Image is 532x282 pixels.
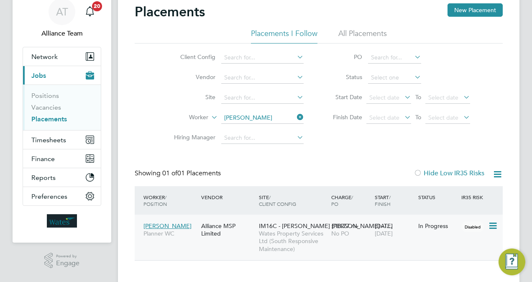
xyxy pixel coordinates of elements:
li: Placements I Follow [251,28,317,44]
span: 01 Placements [162,169,221,177]
input: Search for... [221,92,304,104]
li: All Placements [338,28,387,44]
span: Engage [56,260,79,267]
button: New Placement [448,3,503,17]
span: Reports [31,174,56,182]
span: 01 of [162,169,177,177]
div: Jobs [23,85,101,130]
button: Network [23,47,101,66]
div: Showing [135,169,223,178]
div: Status [416,190,460,205]
span: Select date [369,114,399,121]
span: Wates Property Services Ltd (South Responsive Maintenance) [259,230,327,253]
span: Select date [428,114,458,121]
a: Powered byEngage [44,253,80,269]
span: To [413,112,424,123]
label: Worker [160,113,208,122]
span: £18.77 [331,222,350,230]
span: IM16C - [PERSON_NAME] [PERSON_NAME] - I… [259,222,392,230]
label: PO [325,53,362,61]
button: Finance [23,149,101,168]
div: Worker [141,190,199,211]
span: Finance [31,155,55,163]
label: Vendor [167,73,215,81]
span: Select date [369,94,399,101]
label: Status [325,73,362,81]
span: / Position [143,194,167,207]
a: Go to home page [23,214,101,228]
button: Reports [23,168,101,187]
button: Timesheets [23,131,101,149]
input: Select one [368,72,421,84]
div: Alliance MSP Limited [199,218,257,241]
span: [PERSON_NAME] [143,222,192,230]
a: [PERSON_NAME]Planner WCAlliance MSP LimitedIM16C - [PERSON_NAME] [PERSON_NAME] - I…Wates Property... [141,218,503,225]
input: Search for... [221,132,304,144]
span: Alliance Team [23,28,101,38]
div: In Progress [418,222,458,230]
button: Engage Resource Center [499,249,525,275]
button: Jobs [23,66,101,85]
span: To [413,92,424,103]
label: Site [167,93,215,101]
span: Powered by [56,253,79,260]
span: Timesheets [31,136,66,144]
input: Search for... [221,72,304,84]
span: / PO [331,194,353,207]
a: Placements [31,115,67,123]
div: Site [257,190,329,211]
button: Preferences [23,187,101,205]
div: Vendor [199,190,257,205]
span: / Finish [375,194,391,207]
label: Hide Low IR35 Risks [414,169,484,177]
span: Network [31,53,58,61]
a: Positions [31,92,59,100]
label: Client Config [167,53,215,61]
span: AT [56,6,68,17]
input: Search for... [221,112,304,124]
input: Search for... [368,52,421,64]
span: 20 [92,1,102,11]
span: Planner WC [143,230,197,237]
label: Hiring Manager [167,133,215,141]
span: Preferences [31,192,67,200]
span: / Client Config [259,194,296,207]
div: [DATE] [373,218,416,241]
a: Vacancies [31,103,61,111]
label: Finish Date [325,113,362,121]
span: [DATE] [375,230,393,237]
span: / hr [351,223,358,229]
div: Charge [329,190,373,211]
h2: Placements [135,3,205,20]
span: Jobs [31,72,46,79]
span: Select date [428,94,458,101]
input: Search for... [221,52,304,64]
span: Disabled [461,221,484,232]
label: Start Date [325,93,362,101]
div: Start [373,190,416,211]
img: wates-logo-retina.png [47,214,77,228]
span: No PO [331,230,349,237]
div: IR35 Risk [459,190,488,205]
